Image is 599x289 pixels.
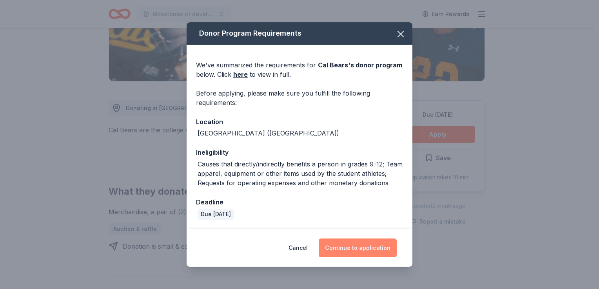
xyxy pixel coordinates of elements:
button: Cancel [289,238,308,257]
div: Due [DATE] [198,209,234,220]
span: Cal Bears 's donor program [318,61,402,69]
button: Continue to application [319,238,397,257]
div: Donor Program Requirements [187,22,412,45]
div: Before applying, please make sure you fulfill the following requirements: [196,89,403,107]
div: [GEOGRAPHIC_DATA] ([GEOGRAPHIC_DATA]) [198,128,339,138]
div: Ineligibility [196,147,403,157]
a: here [233,70,248,79]
div: Location [196,117,403,127]
div: Deadline [196,197,403,207]
div: Causes that directly/indirectly benefits a person in grades 9-12; Team apparel, equipment or othe... [198,159,403,188]
div: We've summarized the requirements for below. Click to view in full. [196,60,403,79]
